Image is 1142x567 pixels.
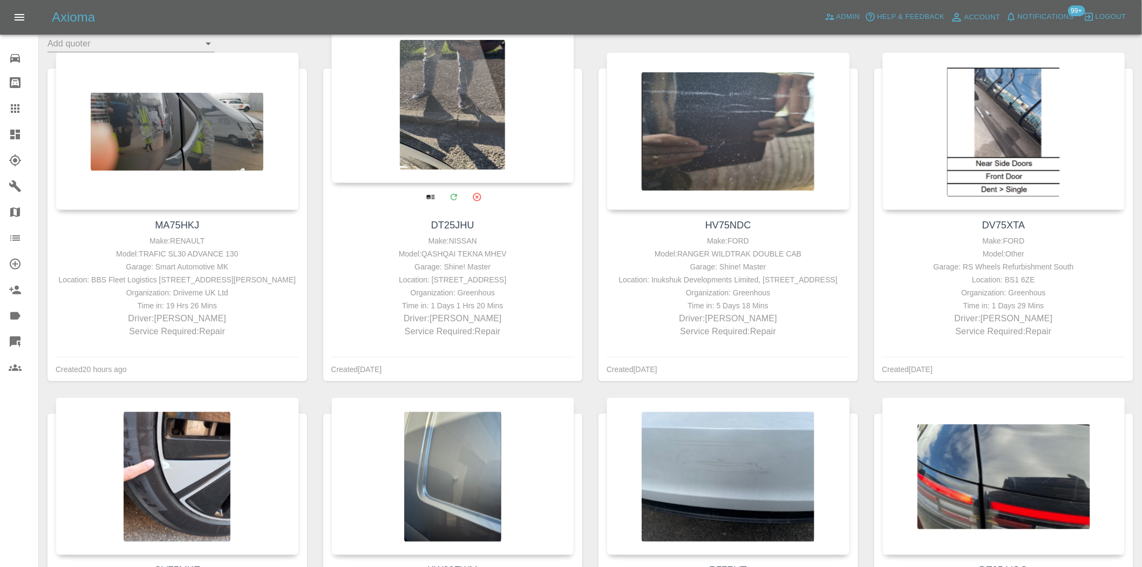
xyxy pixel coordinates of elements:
[56,363,127,376] div: Created 20 hours ago
[58,260,296,273] div: Garage: Smart Automotive MK
[58,286,296,299] div: Organization: Driiveme UK Ltd
[334,312,572,325] p: Driver: [PERSON_NAME]
[705,220,751,231] a: HV75NDC
[58,312,296,325] p: Driver: [PERSON_NAME]
[609,286,847,299] div: Organization: Greenhous
[607,363,657,376] div: Created [DATE]
[1068,5,1085,16] span: 99+
[609,273,847,286] div: Location: Inukshuk Developments Limited, [STREET_ADDRESS]
[47,35,199,52] input: Add quoter
[6,4,32,30] button: Open drawer
[982,220,1025,231] a: DV75XTA
[334,260,572,273] div: Garage: Shine! Master
[443,186,465,208] a: Modify
[964,11,1001,24] span: Account
[334,299,572,312] div: Time in: 1 Days 1 Hrs 20 Mins
[334,234,572,247] div: Make: NISSAN
[419,186,441,208] a: View
[885,247,1123,260] div: Model: Other
[431,220,474,231] a: DT25JHU
[58,325,296,338] p: Service Required: Repair
[877,11,944,23] span: Help & Feedback
[1003,9,1077,25] button: Notifications
[334,286,572,299] div: Organization: Greenhous
[885,273,1123,286] div: Location: BS1 6ZE
[1018,11,1074,23] span: Notifications
[466,186,488,208] button: Archive
[334,247,572,260] div: Model: QASHQAI TEKNA MHEV
[837,11,860,23] span: Admin
[58,247,296,260] div: Model: TRAFIC SL30 ADVANCE 130
[885,260,1123,273] div: Garage: RS Wheels Refurbishment South
[609,234,847,247] div: Make: FORD
[609,247,847,260] div: Model: RANGER WILDTRAK DOUBLE CAB
[822,9,863,25] a: Admin
[334,325,572,338] p: Service Required: Repair
[58,234,296,247] div: Make: RENAULT
[609,312,847,325] p: Driver: [PERSON_NAME]
[331,363,382,376] div: Created [DATE]
[885,234,1123,247] div: Make: FORD
[155,220,199,231] a: MA75HKJ
[862,9,947,25] button: Help & Feedback
[885,299,1123,312] div: Time in: 1 Days 29 Mins
[885,286,1123,299] div: Organization: Greenhous
[948,9,1003,26] a: Account
[1096,11,1126,23] span: Logout
[334,273,572,286] div: Location: [STREET_ADDRESS]
[885,312,1123,325] p: Driver: [PERSON_NAME]
[609,299,847,312] div: Time in: 5 Days 18 Mins
[52,9,95,26] h5: Axioma
[885,325,1123,338] p: Service Required: Repair
[1081,9,1129,25] button: Logout
[609,325,847,338] p: Service Required: Repair
[58,299,296,312] div: Time in: 19 Hrs 26 Mins
[58,273,296,286] div: Location: BBS Fleet Logistics [STREET_ADDRESS][PERSON_NAME]
[201,36,216,51] button: Open
[882,363,933,376] div: Created [DATE]
[609,260,847,273] div: Garage: Shine! Master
